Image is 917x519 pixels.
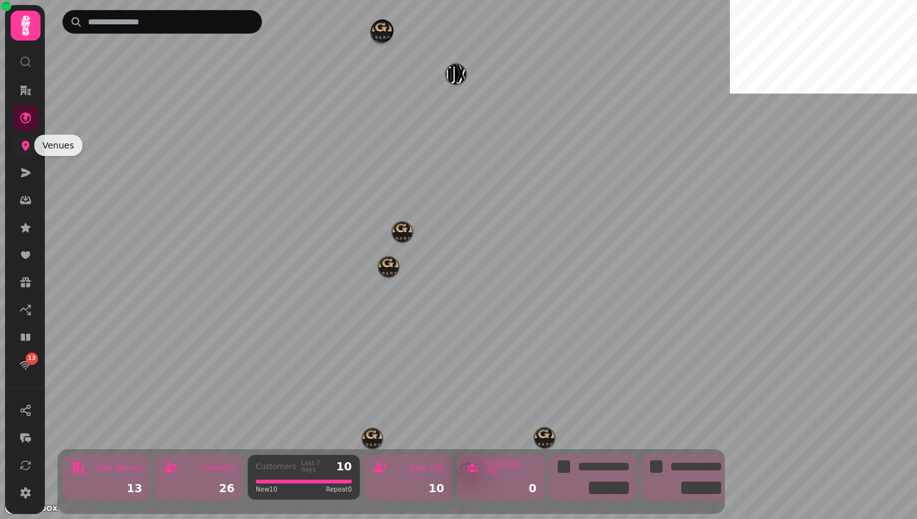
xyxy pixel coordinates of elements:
div: Map marker [379,257,399,281]
div: Map marker [362,429,382,452]
span: Repeat 0 [326,485,352,494]
span: 13 [28,354,36,363]
div: Map marker [392,222,412,246]
div: Contacts [201,464,235,472]
div: 0 [465,483,536,494]
div: 10 [336,461,352,472]
div: Map marker [371,22,391,46]
button: Virgi's Real BBQ [392,222,412,242]
div: 10 [373,483,444,494]
div: Map marker [535,428,555,452]
div: Customers [256,463,296,470]
div: New (7d) [410,464,444,472]
a: Mapbox logo [4,501,59,515]
button: Virgi's Real BBQ [535,428,555,448]
div: Map marker [446,64,466,88]
div: Returning (7d) [483,460,536,475]
div: 13 [71,483,142,494]
div: Venues [34,135,82,156]
div: 26 [163,483,235,494]
button: Virgi's Real BBQ - NEW YORK CITY [379,257,399,277]
div: Total Venues [95,464,142,472]
div: Last 7 days [301,460,331,473]
button: Roxy Leisure [446,64,466,84]
span: New 10 [256,485,278,494]
button: Virgi's Real BBQ [362,429,382,449]
a: 13 [13,352,38,377]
